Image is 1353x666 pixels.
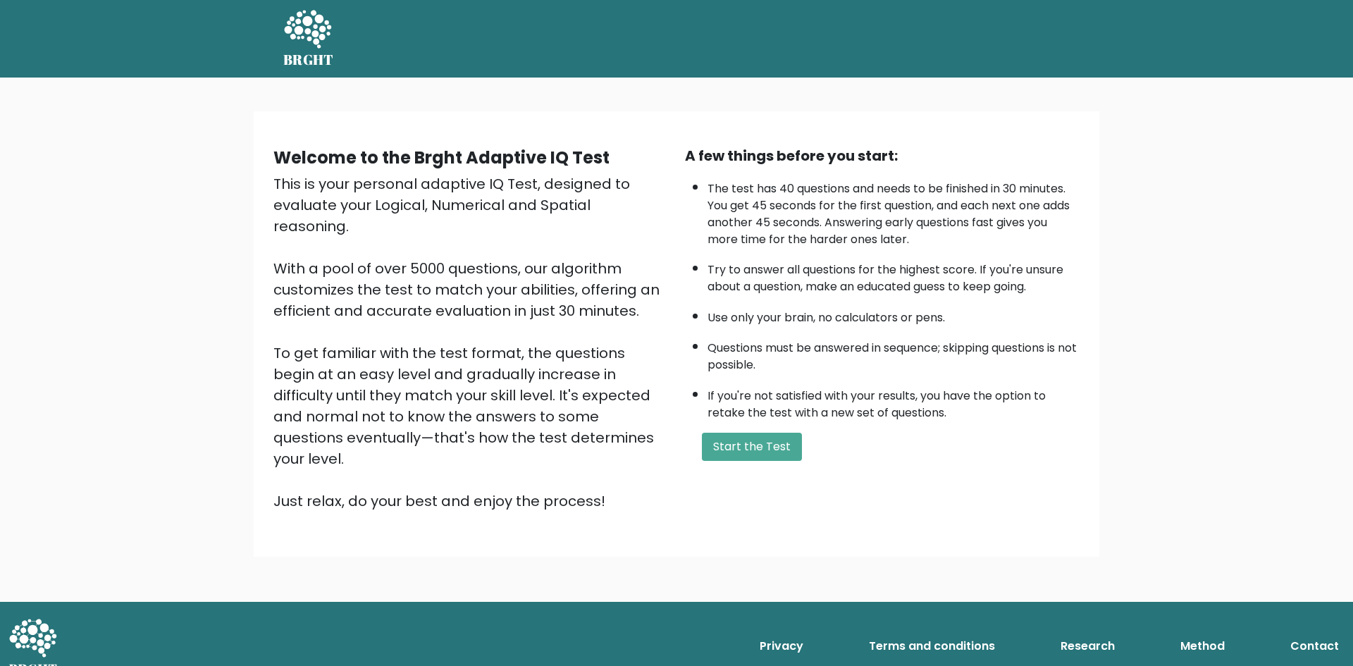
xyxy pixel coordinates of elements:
h5: BRGHT [283,51,334,68]
button: Start the Test [702,433,802,461]
a: Research [1055,632,1120,660]
li: Try to answer all questions for the highest score. If you're unsure about a question, make an edu... [708,254,1080,295]
li: Questions must be answered in sequence; skipping questions is not possible. [708,333,1080,374]
a: Privacy [754,632,809,660]
a: Terms and conditions [863,632,1001,660]
a: BRGHT [283,6,334,72]
li: Use only your brain, no calculators or pens. [708,302,1080,326]
a: Method [1175,632,1230,660]
li: The test has 40 questions and needs to be finished in 30 minutes. You get 45 seconds for the firs... [708,173,1080,248]
a: Contact [1285,632,1345,660]
li: If you're not satisfied with your results, you have the option to retake the test with a new set ... [708,381,1080,421]
div: A few things before you start: [685,145,1080,166]
div: This is your personal adaptive IQ Test, designed to evaluate your Logical, Numerical and Spatial ... [273,173,668,512]
b: Welcome to the Brght Adaptive IQ Test [273,146,610,169]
